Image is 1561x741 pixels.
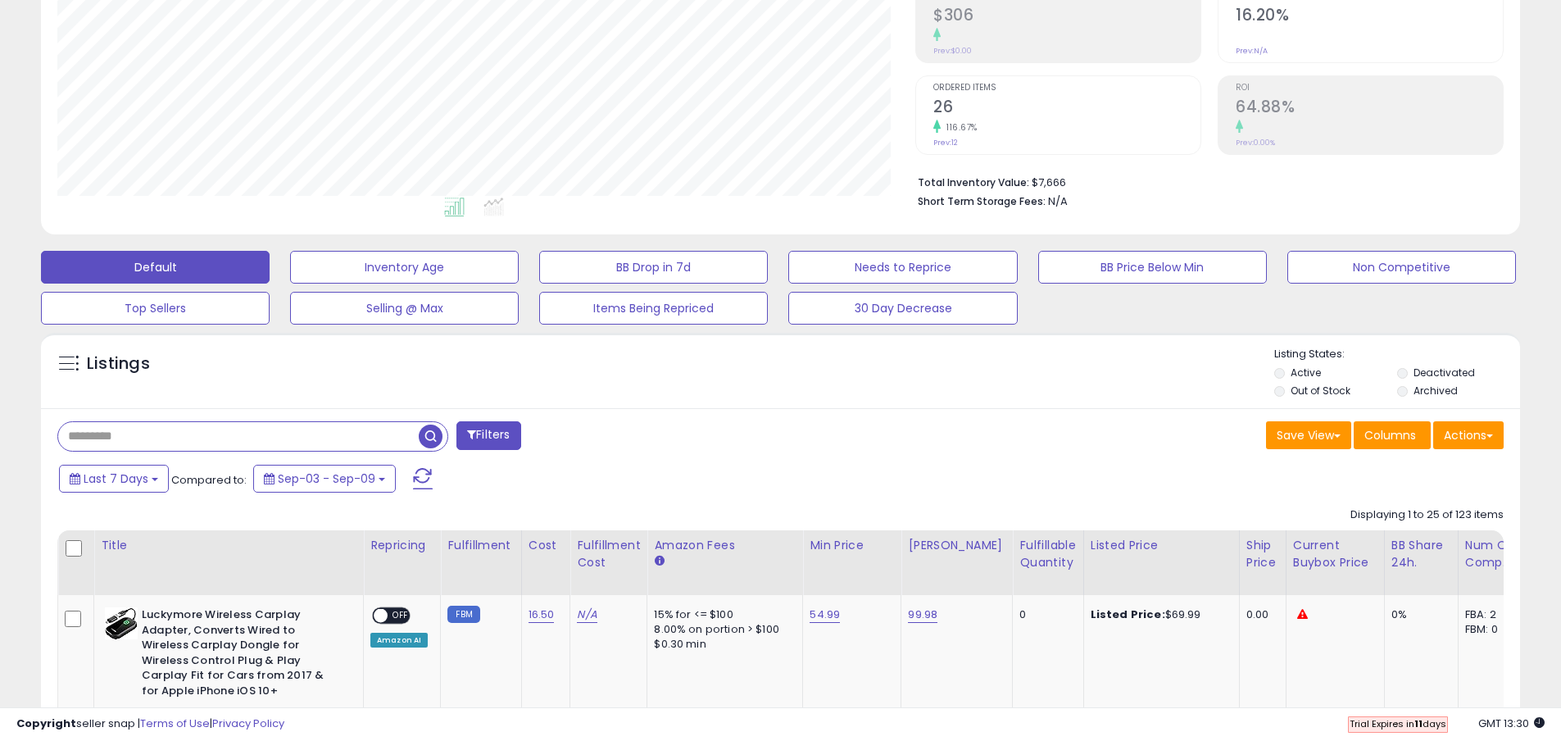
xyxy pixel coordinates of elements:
[1293,537,1377,571] div: Current Buybox Price
[933,138,958,148] small: Prev: 12
[1236,6,1503,28] h2: 16.20%
[654,622,790,637] div: 8.00% on portion > $100
[933,46,972,56] small: Prev: $0.00
[908,607,937,623] a: 99.98
[370,633,428,648] div: Amazon AI
[1364,427,1416,443] span: Columns
[788,292,1017,325] button: 30 Day Decrease
[142,607,341,702] b: Luckymore Wireless Carplay Adapter, Converts Wired to Wireless Carplay Dongle for Wireless Contro...
[539,251,768,284] button: BB Drop in 7d
[1391,537,1451,571] div: BB Share 24h.
[1246,537,1279,571] div: Ship Price
[1414,384,1458,398] label: Archived
[654,607,790,622] div: 15% for <= $100
[1091,607,1165,622] b: Listed Price:
[1236,46,1268,56] small: Prev: N/A
[941,121,978,134] small: 116.67%
[810,537,894,554] div: Min Price
[140,716,210,731] a: Terms of Use
[908,537,1005,554] div: [PERSON_NAME]
[918,171,1491,191] li: $7,666
[539,292,768,325] button: Items Being Repriced
[388,609,414,623] span: OFF
[447,606,479,623] small: FBM
[1478,716,1545,731] span: 2025-09-17 13:30 GMT
[788,251,1017,284] button: Needs to Reprice
[1246,607,1273,622] div: 0.00
[59,465,169,493] button: Last 7 Days
[1433,421,1504,449] button: Actions
[253,465,396,493] button: Sep-03 - Sep-09
[1091,607,1227,622] div: $69.99
[1465,622,1519,637] div: FBM: 0
[1354,421,1431,449] button: Columns
[933,84,1200,93] span: Ordered Items
[1236,138,1275,148] small: Prev: 0.00%
[654,637,790,652] div: $0.30 min
[918,194,1046,208] b: Short Term Storage Fees:
[529,537,564,554] div: Cost
[1414,717,1423,730] b: 11
[290,292,519,325] button: Selling @ Max
[105,607,138,639] img: 41h5GzcF1OL._SL40_.jpg
[654,554,664,569] small: Amazon Fees.
[1350,507,1504,523] div: Displaying 1 to 25 of 123 items
[1019,537,1076,571] div: Fulfillable Quantity
[1236,84,1503,93] span: ROI
[41,292,270,325] button: Top Sellers
[933,6,1200,28] h2: $306
[101,537,356,554] div: Title
[1266,421,1351,449] button: Save View
[1414,366,1475,380] label: Deactivated
[918,175,1029,189] b: Total Inventory Value:
[41,251,270,284] button: Default
[84,471,148,487] span: Last 7 Days
[1350,717,1446,730] span: Trial Expires in days
[577,607,597,623] a: N/A
[290,251,519,284] button: Inventory Age
[529,607,555,623] a: 16.50
[1465,537,1525,571] div: Num of Comp.
[1038,251,1267,284] button: BB Price Below Min
[212,716,284,731] a: Privacy Policy
[1465,607,1519,622] div: FBA: 2
[171,472,247,488] span: Compared to:
[16,716,284,732] div: seller snap | |
[1048,193,1068,209] span: N/A
[16,716,76,731] strong: Copyright
[1091,537,1232,554] div: Listed Price
[447,537,514,554] div: Fulfillment
[577,537,640,571] div: Fulfillment Cost
[1291,384,1350,398] label: Out of Stock
[278,471,375,487] span: Sep-03 - Sep-09
[933,98,1200,120] h2: 26
[1287,251,1516,284] button: Non Competitive
[370,537,433,554] div: Repricing
[810,607,840,623] a: 54.99
[654,537,796,554] div: Amazon Fees
[87,352,150,375] h5: Listings
[1019,607,1070,622] div: 0
[1236,98,1503,120] h2: 64.88%
[456,421,520,450] button: Filters
[1291,366,1321,380] label: Active
[1274,347,1520,362] p: Listing States:
[1391,607,1445,622] div: 0%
